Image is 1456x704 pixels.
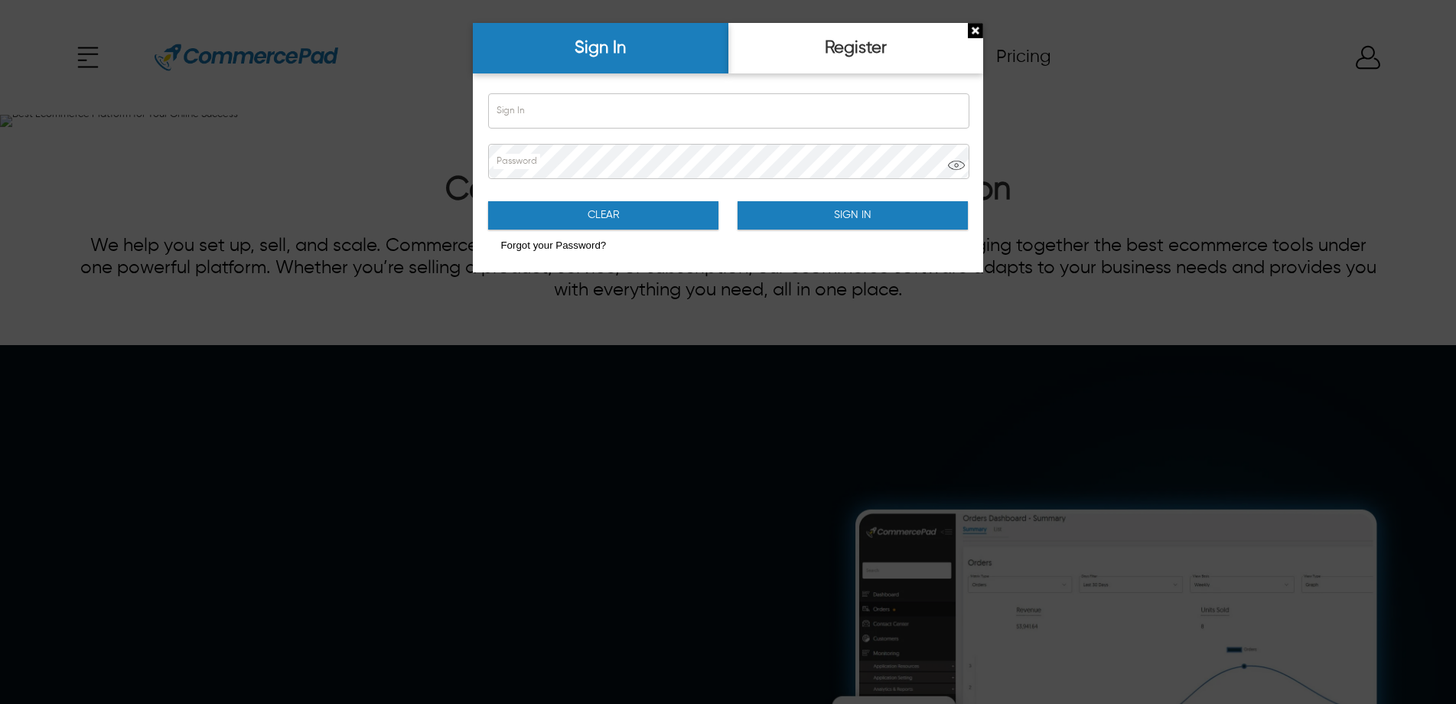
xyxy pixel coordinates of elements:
div: Sign In [473,23,728,73]
div: Close Sign Popup [968,23,983,38]
button: Forgot your Password? [488,233,618,257]
div: Register [728,23,983,73]
button: Clear [488,201,718,230]
button: Sign In [738,201,968,230]
div: SignUp and Register LayOver Opened [473,23,982,272]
